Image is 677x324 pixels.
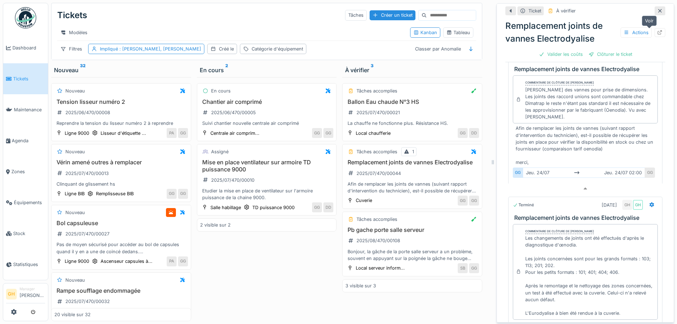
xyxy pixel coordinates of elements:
[14,199,45,206] span: Équipements
[505,20,665,45] div: Remplacement joints de vannes Electrodyalise
[345,120,479,127] div: La chauffe ne fonctionne plus. Résistance HS.
[65,87,85,94] div: Nouveau
[345,10,367,20] div: Tâches
[514,66,659,73] h3: Remplacement joints de vannes Electrodyalise
[523,168,645,178] div: jeu. 24/07 jeu. 24/07 02:00
[513,202,534,208] div: Terminé
[65,130,89,137] div: Ligne 9000
[413,29,437,36] div: Kanban
[178,128,188,138] div: GG
[200,222,231,228] div: 2 visible sur 2
[525,229,594,234] div: Commentaire de clôture de [PERSON_NAME]
[370,10,415,20] div: Créer un ticket
[3,94,48,125] a: Maintenance
[211,148,229,155] div: Assigné
[54,311,91,318] div: 20 visible sur 32
[200,99,334,105] h3: Chantier air comprimé
[356,237,400,244] div: 2025/08/470/00108
[586,49,635,59] div: Clôturer le ticket
[536,49,586,59] div: Valider les coûts
[3,249,48,280] a: Statistiques
[211,177,254,184] div: 2025/07/470/00010
[167,256,177,266] div: PA
[356,87,397,94] div: Tâches accomplies
[219,46,234,52] div: Créé le
[80,66,86,74] sup: 32
[458,128,468,138] div: GG
[65,277,85,283] div: Nouveau
[458,196,468,206] div: GG
[211,87,231,94] div: En cours
[323,128,333,138] div: GG
[65,230,109,237] div: 2025/07/470/00027
[602,202,617,208] div: [DATE]
[345,248,479,262] div: Bonjour, la gâche de la porte salle serveur a un problème, souvent en appuyant sur la poignée la ...
[20,286,45,302] li: [PERSON_NAME]
[525,80,594,85] div: Commentaire de clôture de [PERSON_NAME]
[54,181,188,187] div: Clinquant de glissement hs
[178,256,188,266] div: GG
[12,44,45,51] span: Dashboard
[620,27,652,38] div: Actions
[3,218,48,249] a: Stock
[469,263,479,273] div: GG
[633,200,643,210] div: GH
[3,125,48,156] a: Agenda
[6,289,17,299] li: GH
[65,170,109,177] div: 2025/07/470/00013
[356,109,400,116] div: 2025/07/470/00021
[356,148,397,155] div: Tâches accomplies
[13,261,45,268] span: Statistiques
[15,7,36,28] img: Badge_color-CXgf-gQk.svg
[54,99,188,105] h3: Tension lisseur numéro 2
[6,286,45,303] a: GH Manager[PERSON_NAME]
[345,181,479,194] div: Afin de remplacer les joints de vannes (suivant rapport d'intervention du technicien), est-il pos...
[528,7,541,14] div: Ticket
[211,109,256,116] div: 2025/06/470/00005
[345,227,479,233] h3: Pb gache porte salle serveur
[13,75,45,82] span: Tickets
[96,190,134,197] div: Remplisseuse BIB
[345,282,376,289] div: 3 visible sur 3
[11,168,45,175] span: Zones
[101,130,146,137] div: Lisseur d'étiquette ...
[167,189,177,199] div: GG
[210,130,259,137] div: Centrale air comprim...
[3,156,48,187] a: Zones
[54,287,188,294] h3: Rampe soufflage endommagée
[3,187,48,218] a: Équipements
[54,241,188,255] div: Pas de moyen sécurisé pour accéder au bol de capsules quand il y en a une de coincé dedans. (Mett...
[525,86,655,121] div: [PERSON_NAME] des vannes pour prise de dimensions. Les joints des raccord unions sont commandable...
[345,99,479,105] h3: Ballon Eau chaude N°3 HS
[3,63,48,94] a: Tickets
[323,202,333,212] div: DD
[469,128,479,138] div: DD
[57,6,87,25] div: Tickets
[65,258,89,265] div: Ligne 9000
[622,200,632,210] div: GH
[3,32,48,63] a: Dashboard
[167,128,177,138] div: PA
[645,168,655,178] div: GG
[101,258,152,265] div: Ascenseur capsules à...
[412,44,464,54] div: Classer par Anomalie
[57,27,91,38] div: Modèles
[642,16,657,26] div: Voir
[178,189,188,199] div: GG
[65,109,110,116] div: 2025/06/470/00008
[54,159,188,166] h3: Vérin amené outres à remplacer
[200,159,334,172] h3: Mise en place ventilateur sur armoire TD puissance 9000
[14,106,45,113] span: Maintenance
[118,46,201,52] span: : [PERSON_NAME], [PERSON_NAME]
[65,298,110,305] div: 2025/07/470/00032
[356,265,405,271] div: Local serveur inform...
[356,216,397,223] div: Tâches accomplies
[356,170,401,177] div: 2025/07/470/00044
[345,159,479,166] h3: Remplacement joints de vannes Electrodyalise
[446,29,470,36] div: Tableau
[225,66,228,74] sup: 2
[312,202,322,212] div: GG
[12,137,45,144] span: Agenda
[345,66,479,74] div: À vérifier
[514,214,659,221] h3: Remplacement joints de vannes Electrodyalise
